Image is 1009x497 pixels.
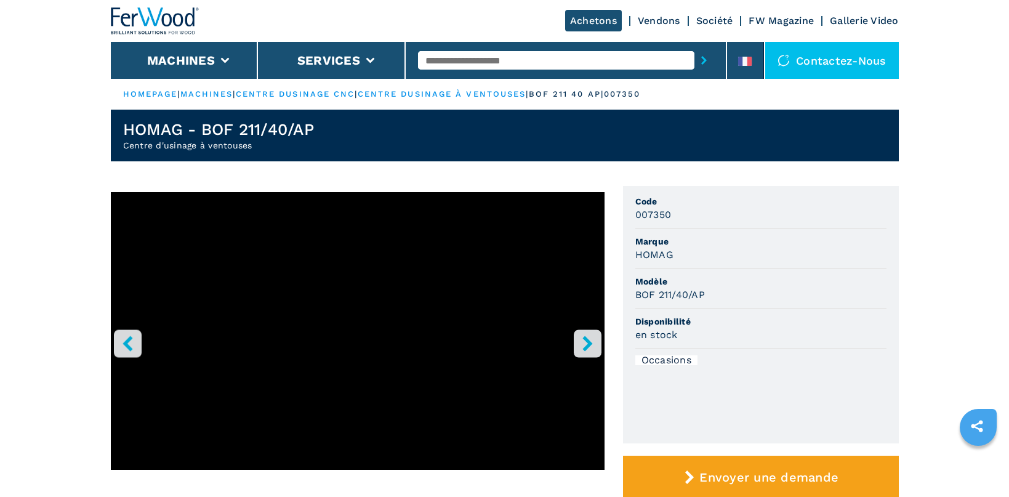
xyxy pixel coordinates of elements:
[749,15,814,26] a: FW Magazine
[635,288,705,302] h3: BOF 211/40/AP
[778,54,790,67] img: Contactez-nous
[177,89,180,99] span: |
[529,89,604,100] p: bof 211 40 ap |
[635,315,886,328] span: Disponibilité
[123,89,178,99] a: HOMEPAGE
[233,89,235,99] span: |
[147,53,215,68] button: Machines
[957,442,1000,488] iframe: Chat
[699,470,838,485] span: Envoyer une demande
[635,328,678,342] h3: en stock
[635,248,673,262] h3: HOMAG
[297,53,360,68] button: Services
[358,89,526,99] a: centre dusinage à ventouses
[962,411,992,442] a: sharethis
[604,89,641,100] p: 007350
[111,192,605,491] div: Go to Slide 1
[565,10,622,31] a: Achetons
[526,89,528,99] span: |
[355,89,357,99] span: |
[635,195,886,208] span: Code
[765,42,899,79] div: Contactez-nous
[635,275,886,288] span: Modèle
[111,192,605,470] iframe: Centro di lavoro a ventose in azione - HOMAG BOF 211/40/AP - Ferwoodgroup - 007350
[830,15,899,26] a: Gallerie Video
[236,89,355,99] a: centre dusinage cnc
[635,208,672,222] h3: 007350
[696,15,733,26] a: Société
[123,139,314,152] h2: Centre d'usinage à ventouses
[111,7,199,34] img: Ferwood
[114,329,142,357] button: left-button
[638,15,680,26] a: Vendons
[635,235,886,248] span: Marque
[180,89,233,99] a: machines
[694,46,714,75] button: submit-button
[123,119,314,139] h1: HOMAG - BOF 211/40/AP
[574,329,601,357] button: right-button
[635,355,697,365] div: Occasions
